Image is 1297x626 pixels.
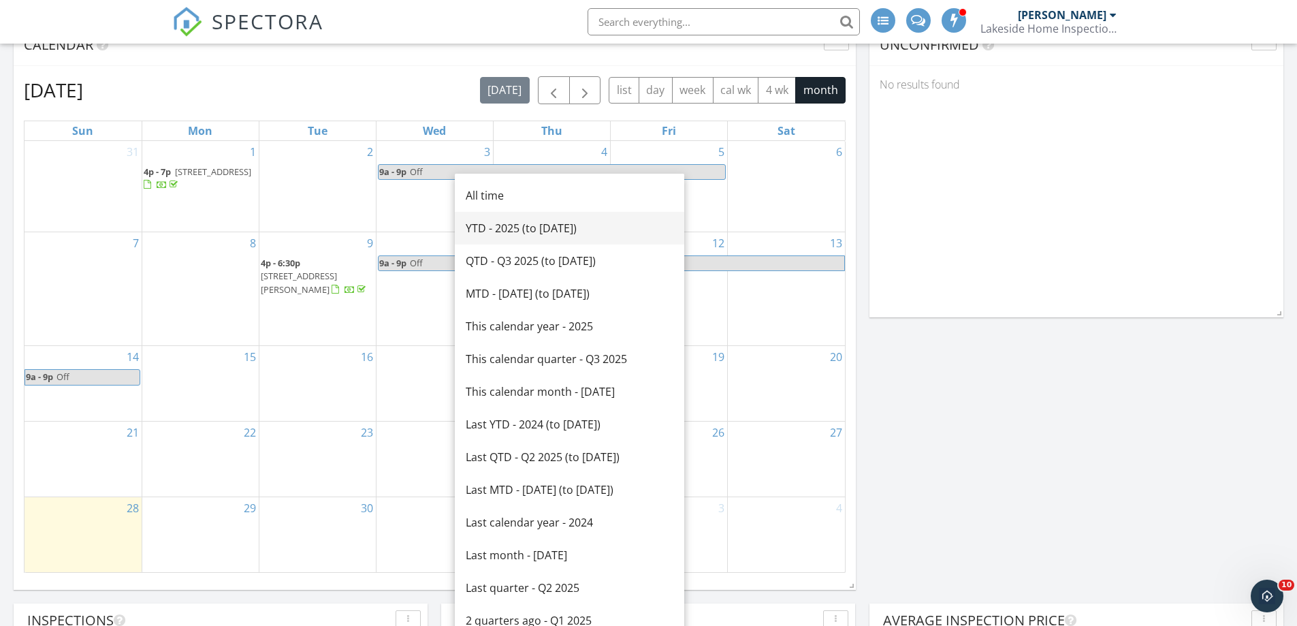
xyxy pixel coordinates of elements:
[24,35,93,54] span: Calendar
[709,232,727,254] a: Go to September 12, 2025
[466,482,673,498] div: Last MTD - [DATE] (to [DATE])
[466,285,673,302] div: MTD - [DATE] (to [DATE])
[758,77,796,104] button: 4 wk
[376,141,493,232] td: Go to September 3, 2025
[481,141,493,163] a: Go to September 3, 2025
[358,497,376,519] a: Go to September 30, 2025
[247,232,259,254] a: Go to September 8, 2025
[241,346,259,368] a: Go to September 15, 2025
[609,77,639,104] button: list
[142,497,259,572] td: Go to September 29, 2025
[25,497,142,572] td: Go to September 28, 2025
[261,257,300,269] span: 4p - 6:30p
[709,422,727,443] a: Go to September 26, 2025
[728,497,845,572] td: Go to October 4, 2025
[261,255,374,298] a: 4p - 6:30p [STREET_ADDRESS][PERSON_NAME]
[728,346,845,422] td: Go to September 20, 2025
[827,346,845,368] a: Go to September 20, 2025
[144,166,171,178] span: 4p - 7p
[144,164,257,193] a: 4p - 7p [STREET_ADDRESS]
[172,18,323,47] a: SPECTORA
[24,76,83,104] h2: [DATE]
[124,141,142,163] a: Go to August 31, 2025
[775,121,798,140] a: Saturday
[175,166,251,178] span: [STREET_ADDRESS]
[588,8,860,35] input: Search everything...
[466,351,673,367] div: This calendar quarter - Q3 2025
[709,346,727,368] a: Go to September 19, 2025
[672,77,714,104] button: week
[130,232,142,254] a: Go to September 7, 2025
[241,422,259,443] a: Go to September 22, 2025
[124,346,142,368] a: Go to September 14, 2025
[639,77,673,104] button: day
[212,7,323,35] span: SPECTORA
[376,497,493,572] td: Go to October 1, 2025
[827,232,845,254] a: Go to September 13, 2025
[728,422,845,497] td: Go to September 27, 2025
[124,422,142,443] a: Go to September 21, 2025
[539,121,565,140] a: Thursday
[1279,580,1294,591] span: 10
[261,257,368,295] a: 4p - 6:30p [STREET_ADDRESS][PERSON_NAME]
[611,141,728,232] td: Go to September 5, 2025
[466,547,673,563] div: Last month - [DATE]
[259,141,376,232] td: Go to September 2, 2025
[980,22,1117,35] div: Lakeside Home Inspections
[144,166,251,191] a: 4p - 7p [STREET_ADDRESS]
[247,141,259,163] a: Go to September 1, 2025
[259,422,376,497] td: Go to September 23, 2025
[1018,8,1106,22] div: [PERSON_NAME]
[466,416,673,433] div: Last YTD - 2024 (to [DATE])
[25,346,142,422] td: Go to September 14, 2025
[259,497,376,572] td: Go to September 30, 2025
[364,141,376,163] a: Go to September 2, 2025
[466,514,673,531] div: Last calendar year - 2024
[880,35,979,54] span: Unconfirmed
[69,121,96,140] a: Sunday
[358,422,376,443] a: Go to September 23, 2025
[466,449,673,465] div: Last QTD - Q2 2025 (to [DATE])
[480,77,530,104] button: [DATE]
[241,497,259,519] a: Go to September 29, 2025
[142,232,259,346] td: Go to September 8, 2025
[410,166,423,178] span: Off
[466,187,673,204] div: All time
[598,141,610,163] a: Go to September 4, 2025
[142,346,259,422] td: Go to September 15, 2025
[538,76,570,104] button: Previous month
[466,220,673,236] div: YTD - 2025 (to [DATE])
[659,121,679,140] a: Friday
[569,76,601,104] button: Next month
[376,422,493,497] td: Go to September 24, 2025
[25,232,142,346] td: Go to September 7, 2025
[466,253,673,269] div: QTD - Q3 2025 (to [DATE])
[261,270,337,295] span: [STREET_ADDRESS][PERSON_NAME]
[728,232,845,346] td: Go to September 13, 2025
[172,7,202,37] img: The Best Home Inspection Software - Spectora
[259,346,376,422] td: Go to September 16, 2025
[25,141,142,232] td: Go to August 31, 2025
[379,165,407,179] span: 9a - 9p
[57,371,69,383] span: Off
[376,346,493,422] td: Go to September 17, 2025
[466,318,673,334] div: This calendar year - 2025
[410,257,423,269] span: Off
[716,497,727,519] a: Go to October 3, 2025
[124,497,142,519] a: Go to September 28, 2025
[376,232,493,346] td: Go to September 10, 2025
[379,256,407,270] span: 9a - 9p
[466,384,673,400] div: This calendar month - [DATE]
[827,422,845,443] a: Go to September 27, 2025
[713,77,759,104] button: cal wk
[869,66,1283,103] div: No results found
[420,121,449,140] a: Wednesday
[1251,580,1283,612] iframe: Intercom live chat
[833,497,845,519] a: Go to October 4, 2025
[494,141,611,232] td: Go to September 4, 2025
[259,232,376,346] td: Go to September 9, 2025
[358,346,376,368] a: Go to September 16, 2025
[25,370,54,384] span: 9a - 9p
[728,141,845,232] td: Go to September 6, 2025
[142,141,259,232] td: Go to September 1, 2025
